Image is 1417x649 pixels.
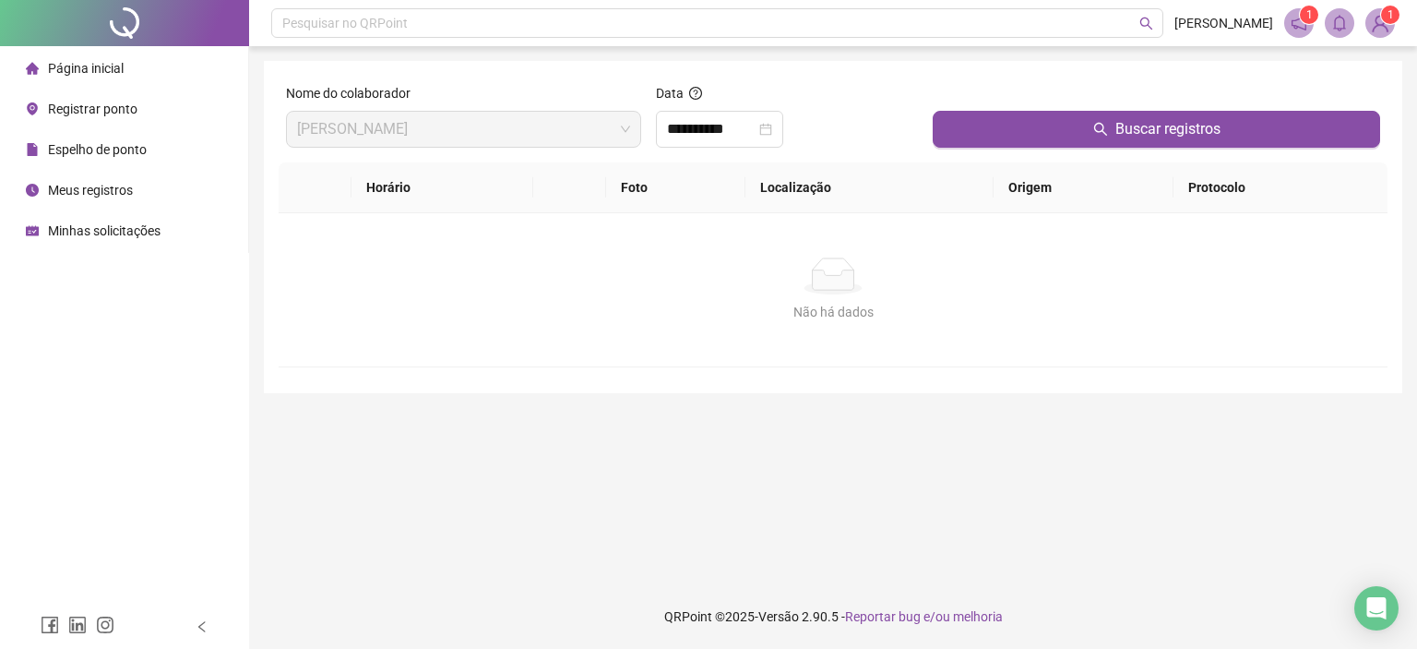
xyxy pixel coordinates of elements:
span: Reportar bug e/ou melhoria [845,609,1003,624]
span: bell [1331,15,1348,31]
span: Versão [758,609,799,624]
sup: Atualize o seu contato no menu Meus Dados [1381,6,1399,24]
span: search [1093,122,1108,137]
span: file [26,143,39,156]
th: Horário [351,162,533,213]
label: Nome do colaborador [286,83,423,103]
img: 92402 [1366,9,1394,37]
span: notification [1291,15,1307,31]
span: linkedin [68,616,87,634]
footer: QRPoint © 2025 - 2.90.5 - [249,584,1417,649]
button: Buscar registros [933,111,1380,148]
span: search [1139,17,1153,30]
span: question-circle [689,87,702,100]
span: clock-circle [26,184,39,197]
span: facebook [41,616,59,634]
span: Data [656,86,684,101]
div: Não há dados [301,302,1365,322]
span: schedule [26,224,39,237]
span: Minhas solicitações [48,223,161,238]
span: Registrar ponto [48,102,137,116]
sup: 1 [1300,6,1318,24]
span: Espelho de ponto [48,142,147,157]
span: environment [26,102,39,115]
th: Protocolo [1173,162,1387,213]
div: Open Intercom Messenger [1354,586,1399,631]
span: Página inicial [48,61,124,76]
span: DANIEL DE ARAUJO MACHADO [297,112,630,147]
span: 1 [1306,8,1313,21]
span: Buscar registros [1115,118,1221,140]
span: [PERSON_NAME] [1174,13,1273,33]
span: instagram [96,616,114,634]
th: Foto [606,162,745,213]
span: left [196,620,208,633]
span: 1 [1387,8,1394,21]
th: Origem [994,162,1173,213]
span: home [26,62,39,75]
span: Meus registros [48,183,133,198]
th: Localização [745,162,994,213]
